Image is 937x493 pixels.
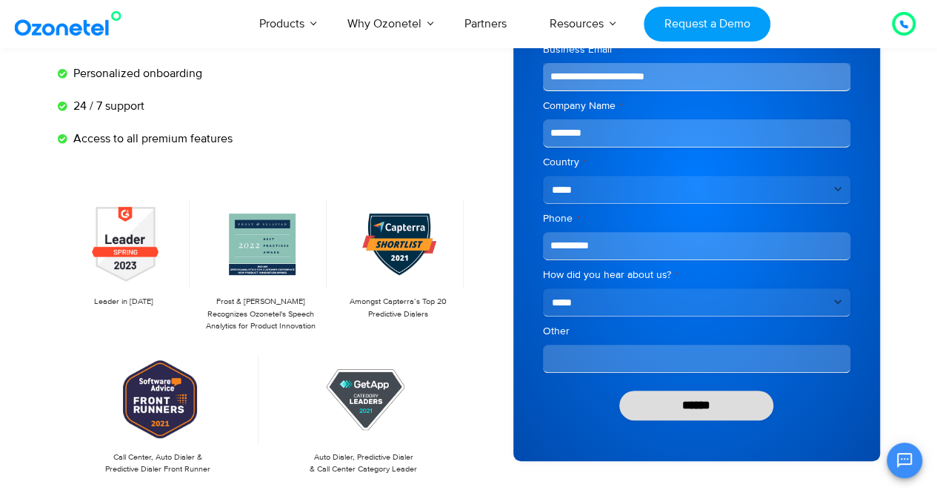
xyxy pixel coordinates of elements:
label: Phone [543,211,850,226]
label: Other [543,324,850,339]
a: Request a Demo [644,7,770,42]
span: Personalized onboarding [70,64,202,82]
label: Business Email [543,42,850,57]
label: Company Name [543,99,850,113]
span: 24 / 7 support [70,97,144,115]
label: How did you hear about us? [543,268,850,282]
p: Amongst Capterra’s Top 20 Predictive Dialers [339,296,456,320]
p: Frost & [PERSON_NAME] Recognizes Ozonetel's Speech Analytics for Product Innovation [201,296,319,333]
p: Auto Dialer, Predictive Dialer & Call Center Category Leader [270,451,457,476]
span: Access to all premium features [70,130,233,148]
p: Call Center, Auto Dialer & Predictive Dialer Front Runner [65,451,252,476]
button: Open chat [887,443,922,478]
p: Leader in [DATE] [65,296,183,308]
label: Country [543,155,850,170]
